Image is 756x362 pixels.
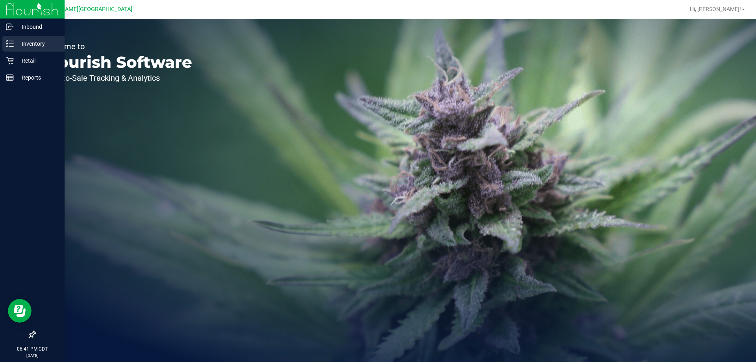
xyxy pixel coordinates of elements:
[14,39,61,48] p: Inventory
[6,57,14,65] inline-svg: Retail
[4,345,61,353] p: 06:41 PM CDT
[28,6,132,13] span: Ft [PERSON_NAME][GEOGRAPHIC_DATA]
[14,56,61,65] p: Retail
[4,353,61,358] p: [DATE]
[6,23,14,31] inline-svg: Inbound
[43,43,192,50] p: Welcome to
[6,40,14,48] inline-svg: Inventory
[690,6,741,12] span: Hi, [PERSON_NAME]!
[43,74,192,82] p: Seed-to-Sale Tracking & Analytics
[43,54,192,70] p: Flourish Software
[8,299,31,323] iframe: Resource center
[14,73,61,82] p: Reports
[6,74,14,82] inline-svg: Reports
[14,22,61,32] p: Inbound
